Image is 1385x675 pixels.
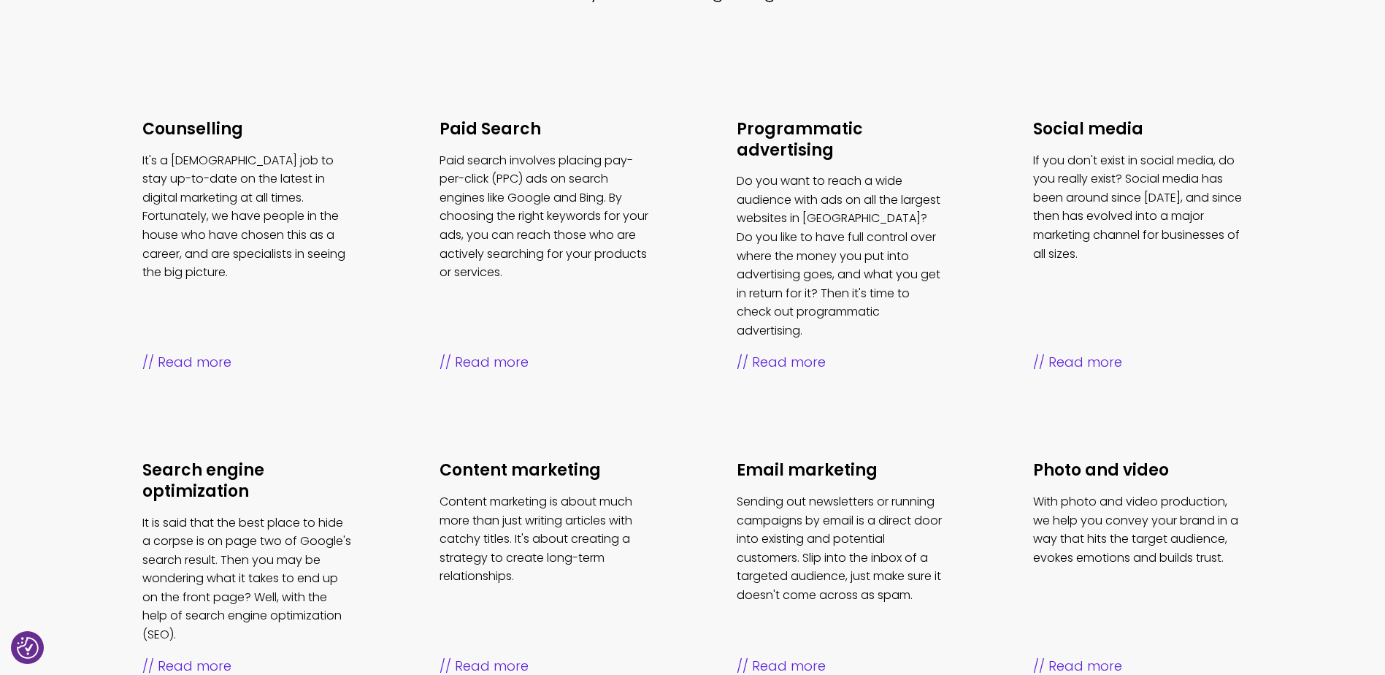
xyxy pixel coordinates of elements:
button: Consent preferences [17,637,39,659]
h3: Email marketing [737,460,946,481]
h3: Search engine optimization [142,460,352,502]
a: Paid Search Paid search involves placing pay-per-click (PPC) ads on search engines like Google an... [440,119,649,373]
h3: Content marketing [440,460,649,481]
p: Content marketing is about much more than just writing articles with catchy titles. It's about cr... [440,492,649,586]
p: It's a [DEMOGRAPHIC_DATA] job to stay up-to-date on the latest in digital marketing at all times.... [142,151,352,282]
p: Paid search involves placing pay-per-click (PPC) ads on search engines like Google and Bing. By c... [440,151,649,282]
p: Do you want to reach a wide audience with ads on all the largest websites in [GEOGRAPHIC_DATA]? D... [737,172,946,340]
a: Counselling It's a [DEMOGRAPHIC_DATA] job to stay up-to-date on the latest in digital marketing a... [142,119,352,373]
p: It is said that the best place to hide a corpse is on page two of Google's search result. Then yo... [142,514,352,644]
h3: Paid Search [440,119,649,140]
a: Social media If you don't exist in social media, do you really exist? Social media has been aroun... [1033,119,1243,373]
h3: Programmatic advertising [737,119,946,161]
span: Read more [1033,352,1243,373]
img: Revisit consent button [17,637,39,659]
h3: Social media [1033,119,1243,140]
h3: Counselling [142,119,352,140]
span: Read more [142,352,352,373]
a: Programmatic advertising Do you want to reach a wide audience with ads on all the largest website... [737,119,946,373]
p: Sending out newsletters or running campaigns by email is a direct door into existing and potentia... [737,492,946,605]
span: Read more [440,352,649,373]
p: With photo and video production, we help you convey your brand in a way that hits the target audi... [1033,492,1243,567]
p: If you don't exist in social media, do you really exist? Social media has been around since [DATE... [1033,151,1243,264]
span: Read more [737,352,946,373]
h3: Photo and video [1033,460,1243,481]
